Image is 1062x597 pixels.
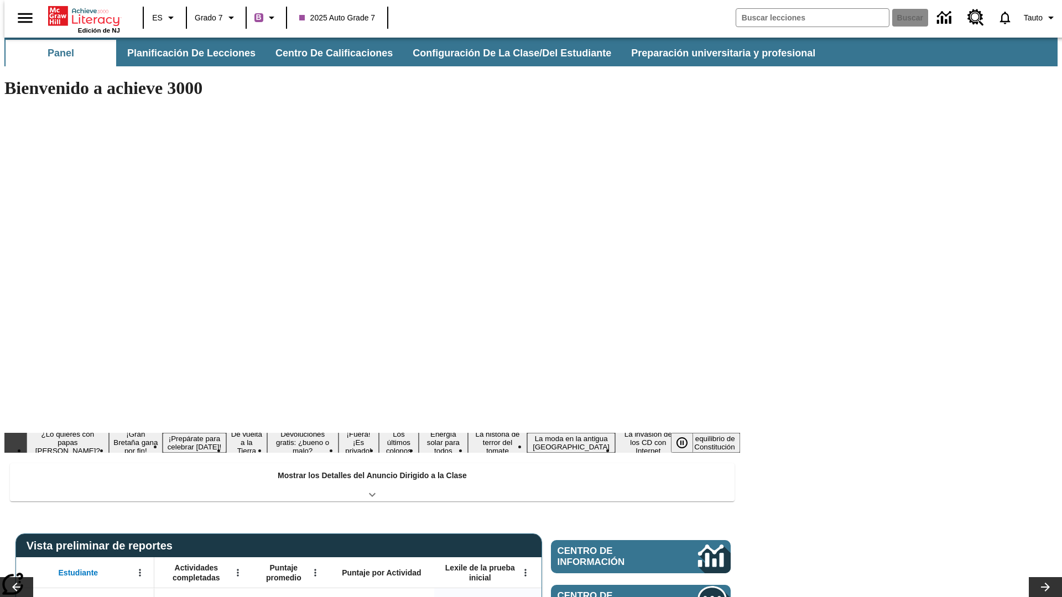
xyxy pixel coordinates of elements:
div: Portada [48,4,120,34]
button: Carrusel de lecciones, seguir [1029,577,1062,597]
button: Diapositiva 6 ¡Fuera! ¡Es privado! [339,428,379,457]
a: Notificaciones [991,3,1019,32]
span: Puntaje por Actividad [342,568,421,578]
button: Diapositiva 10 La moda en la antigua Roma [527,433,615,453]
div: Mostrar los Detalles del Anuncio Dirigido a la Clase [10,463,735,501]
button: Diapositiva 4 De vuelta a la Tierra [226,428,267,457]
span: Vista preliminar de reportes [27,540,178,552]
button: Panel [6,40,116,66]
span: Lexile de la prueba inicial [440,563,520,583]
span: ES [152,12,163,24]
button: Perfil/Configuración [1019,8,1062,28]
span: B [256,11,262,24]
button: Diapositiva 12 El equilibrio de la Constitución [681,433,740,453]
div: Subbarra de navegación [4,40,825,66]
button: Grado: Grado 7, Elige un grado [190,8,242,28]
button: Boost El color de la clase es morado/púrpura. Cambiar el color de la clase. [250,8,283,28]
div: Subbarra de navegación [4,38,1058,66]
button: Planificación de lecciones [118,40,264,66]
button: Abrir menú [307,564,324,581]
button: Lenguaje: ES, Selecciona un idioma [147,8,183,28]
span: Edición de NJ [78,27,120,34]
button: Diapositiva 1 ¿Lo quieres con papas fritas? [27,428,109,457]
p: Mostrar los Detalles del Anuncio Dirigido a la Clase [278,470,467,481]
span: 2025 Auto Grade 7 [299,12,376,24]
button: Diapositiva 5 Devoluciones gratis: ¿bueno o malo? [267,428,339,457]
span: Grado 7 [195,12,223,24]
a: Centro de información [551,540,731,573]
button: Diapositiva 2 ¡Gran Bretaña gana por fin! [109,428,163,457]
span: Tauto [1024,12,1043,24]
button: Abrir menú [230,564,246,581]
button: Diapositiva 9 La historia de terror del tomate [468,428,528,457]
button: Abrir menú [132,564,148,581]
button: Abrir el menú lateral [9,2,41,34]
button: Diapositiva 11 La invasión de los CD con Internet [615,428,681,457]
div: Pausar [671,433,704,453]
span: Puntaje promedio [257,563,310,583]
a: Centro de información [930,3,961,33]
input: Buscar campo [736,9,889,27]
button: Diapositiva 3 ¡Prepárate para celebrar Juneteenth! [163,433,226,453]
button: Pausar [671,433,693,453]
a: Portada [48,5,120,27]
span: Centro de información [558,546,661,568]
button: Centro de calificaciones [267,40,402,66]
button: Configuración de la clase/del estudiante [404,40,620,66]
button: Abrir menú [517,564,534,581]
a: Centro de recursos, Se abrirá en una pestaña nueva. [961,3,991,33]
span: Actividades completadas [160,563,233,583]
button: Preparación universitaria y profesional [622,40,824,66]
h1: Bienvenido a achieve 3000 [4,78,740,98]
span: Estudiante [59,568,98,578]
button: Diapositiva 7 Los últimos colonos [379,428,419,457]
button: Diapositiva 8 Energía solar para todos [419,428,467,457]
